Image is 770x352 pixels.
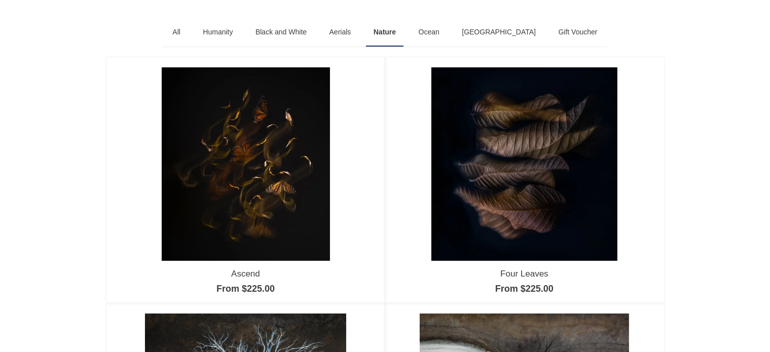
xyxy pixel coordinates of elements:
[231,269,260,279] a: Ascend
[366,18,404,47] a: Nature
[551,18,605,47] a: Gift Voucher
[322,18,359,47] a: Aerials
[454,18,543,47] a: [GEOGRAPHIC_DATA]
[162,67,330,261] img: Ascend
[500,269,548,279] a: Four Leaves
[248,18,314,47] a: Black and White
[165,18,188,47] a: All
[431,67,617,261] img: Four Leaves
[495,284,554,294] a: From $225.00
[195,18,240,47] a: Humanity
[411,18,447,47] a: Ocean
[216,284,275,294] a: From $225.00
